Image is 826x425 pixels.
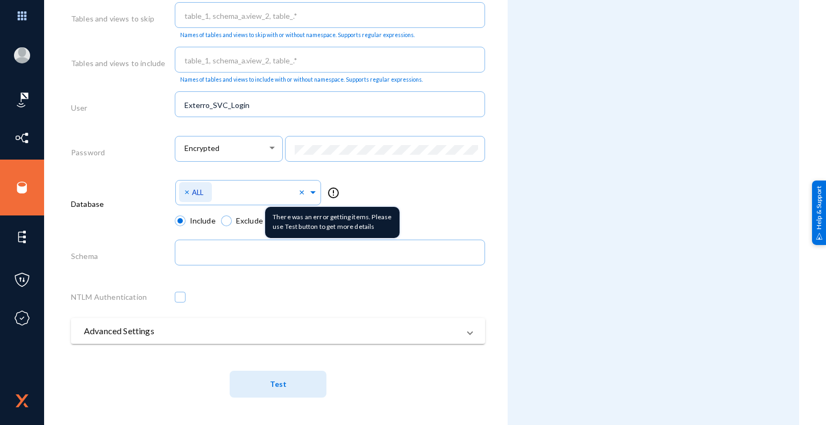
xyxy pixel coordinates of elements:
[14,310,30,326] img: icon-compliance.svg
[265,207,400,238] div: There was an error getting items. Please use Test button to get more details
[71,250,98,262] label: Schema
[270,380,287,389] span: Test
[14,179,30,196] img: icon-sources.svg
[232,215,263,226] span: Exclude
[6,4,38,27] img: app launcher
[180,32,415,39] mat-hint: Names of tables and views to skip with or without namespace. Supports regular expressions.
[812,180,826,244] div: Help & Support
[71,198,104,210] label: Database
[327,186,340,199] mat-icon: error_outline
[184,186,192,197] span: ×
[71,318,485,344] mat-expansion-panel-header: Advanced Settings
[14,130,30,146] img: icon-inventory.svg
[186,215,216,226] span: Include
[184,144,219,153] span: Encrypted
[14,92,30,108] img: icon-risk-sonar.svg
[14,272,30,288] img: icon-policies.svg
[180,76,423,83] mat-hint: Names of tables and views to include with or without namespace. Supports regular expressions.
[71,147,105,158] label: Password
[230,371,326,398] button: Test
[816,233,823,240] img: help_support.svg
[71,291,147,302] label: NTLM Authentication
[71,102,88,113] label: User
[184,56,480,66] input: table_1, schema_a.view_2, table_.*
[14,47,30,63] img: blank-profile-picture.png
[184,11,480,21] input: table_1, schema_a.view_2, table_.*
[299,187,308,198] span: Clear all
[71,57,165,69] label: Tables and views to include
[71,13,154,24] label: Tables and views to skip
[84,325,459,337] mat-panel-title: Advanced Settings
[14,229,30,245] img: icon-elements.svg
[192,188,203,197] span: ALL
